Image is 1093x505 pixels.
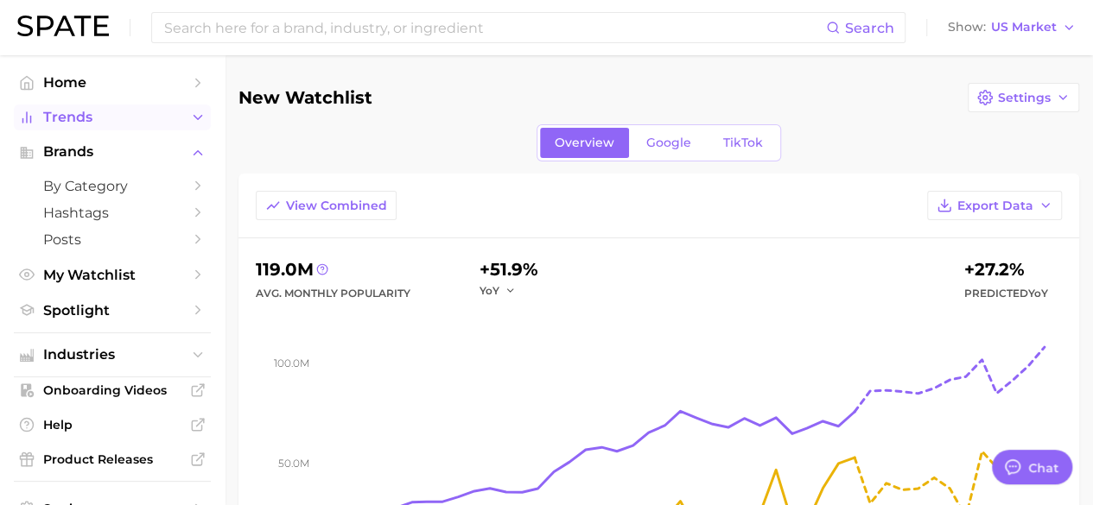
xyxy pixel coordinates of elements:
a: My Watchlist [14,262,211,288]
span: View Combined [286,199,387,213]
span: Export Data [957,199,1033,213]
tspan: 50.0m [278,456,309,469]
span: YoY [480,283,499,298]
a: Google [632,128,706,158]
button: Settings [968,83,1079,112]
a: Onboarding Videos [14,377,211,403]
span: TikTok [723,136,763,150]
span: by Category [43,178,181,194]
span: Trends [43,110,181,125]
img: SPATE [17,16,109,36]
div: Avg. Monthly Popularity [256,283,410,304]
span: Predicted [964,283,1048,304]
span: Show [948,22,986,32]
span: Hashtags [43,205,181,221]
a: Posts [14,226,211,253]
span: YoY [1028,287,1048,300]
span: Product Releases [43,451,181,467]
a: TikTok [709,128,778,158]
button: Export Data [927,191,1062,220]
span: US Market [991,22,1057,32]
span: Industries [43,347,181,363]
span: Search [845,20,894,36]
button: Industries [14,342,211,368]
h1: New Watchlist [238,88,372,107]
span: Spotlight [43,302,181,319]
input: Search here for a brand, industry, or ingredient [162,13,826,42]
span: My Watchlist [43,267,181,283]
a: by Category [14,173,211,199]
div: +51.9% [480,256,538,283]
a: Help [14,412,211,438]
button: View Combined [256,191,397,220]
button: Brands [14,139,211,165]
tspan: 100.0m [274,357,309,369]
span: Google [646,136,691,150]
div: +27.2% [964,256,1048,283]
button: ShowUS Market [944,16,1080,39]
span: Overview [555,136,614,150]
a: Overview [540,128,629,158]
span: Posts [43,231,181,248]
button: YoY [480,283,517,298]
div: 119.0m [256,256,410,283]
a: Product Releases [14,446,211,472]
a: Home [14,69,211,96]
span: Help [43,417,181,432]
span: Onboarding Videos [43,382,181,398]
span: Settings [998,91,1051,105]
a: Hashtags [14,199,211,226]
span: Home [43,74,181,91]
button: Trends [14,104,211,130]
span: Brands [43,144,181,160]
a: Spotlight [14,297,211,324]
